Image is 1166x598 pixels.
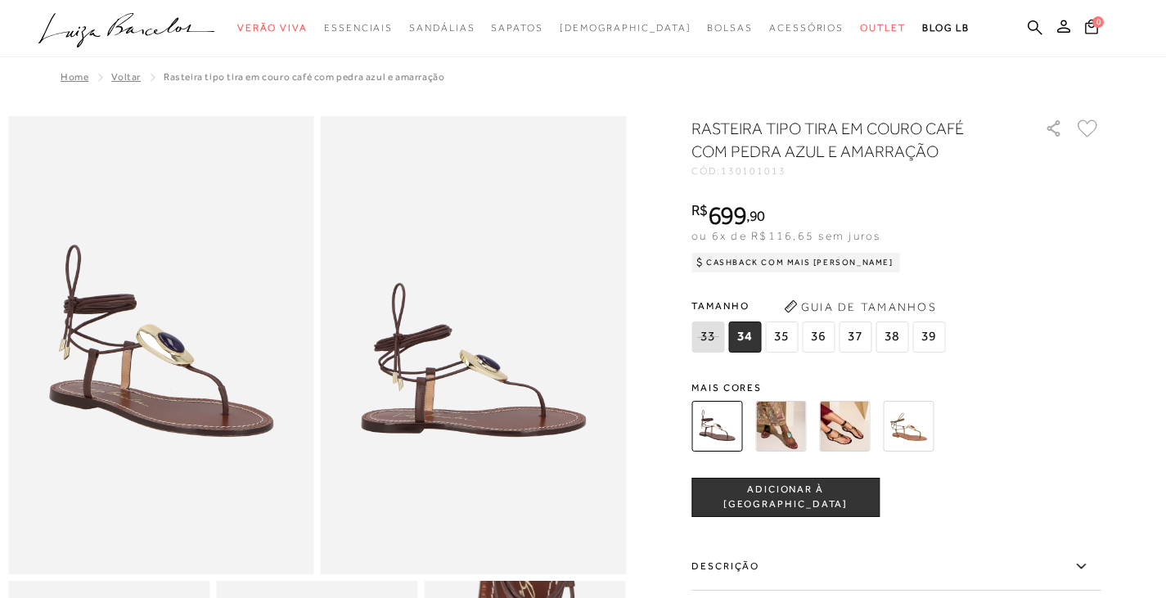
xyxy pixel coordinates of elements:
span: BLOG LB [922,22,970,34]
a: BLOG LB [922,13,970,43]
div: Cashback com Mais [PERSON_NAME] [691,253,900,272]
button: ADICIONAR À [GEOGRAPHIC_DATA] [691,478,880,517]
span: Bolsas [707,22,753,34]
span: Acessórios [769,22,844,34]
i: R$ [691,203,708,218]
span: Outlet [860,22,906,34]
span: Essenciais [324,22,393,34]
img: RASTEIRA TIPO TIRA EM COURO CARAMELO COM PEDRA TURQUESA E AMARRAÇÃO [755,401,806,452]
label: Descrição [691,543,1101,591]
a: Home [61,71,88,83]
button: 0 [1080,18,1103,40]
span: Tamanho [691,294,949,318]
a: noSubCategoriesText [769,13,844,43]
span: 0 [1092,16,1104,28]
span: RASTEIRA TIPO TIRA EM COURO CAFÉ COM PEDRA AZUL E AMARRAÇÃO [164,71,444,83]
a: noSubCategoriesText [324,13,393,43]
h1: RASTEIRA TIPO TIRA EM COURO CAFÉ COM PEDRA AZUL E AMARRAÇÃO [691,117,998,163]
span: ou 6x de R$116,65 sem juros [691,229,880,242]
span: ADICIONAR À [GEOGRAPHIC_DATA] [692,483,879,511]
img: image [8,116,314,574]
span: 38 [876,321,908,353]
a: noSubCategoriesText [560,13,691,43]
span: [DEMOGRAPHIC_DATA] [560,22,691,34]
a: noSubCategoriesText [707,13,753,43]
span: Mais cores [691,383,1101,393]
span: 90 [750,207,765,224]
span: 130101013 [721,165,786,177]
span: 37 [839,321,871,353]
span: Sapatos [491,22,542,34]
a: Voltar [111,71,141,83]
span: 34 [728,321,761,353]
div: CÓD: [691,166,1019,176]
img: RASTEIRA TIPO TIRA EM COURO CAFÉ COM PEDRA AZUL E AMARRAÇÃO [691,401,742,452]
span: 36 [802,321,835,353]
span: Sandálias [409,22,475,34]
a: noSubCategoriesText [409,13,475,43]
img: RASTEIRA TIPO TIRA EM COURO PRETO COM PEDRA VERMELHA E AMARRAÇÃO [819,401,870,452]
span: Verão Viva [237,22,308,34]
a: noSubCategoriesText [491,13,542,43]
img: image [321,116,627,574]
span: 39 [912,321,945,353]
span: 33 [691,321,724,353]
button: Guia de Tamanhos [778,294,942,320]
img: RASTEIRA TIPO TIRA EM COURO VERDE ASPARGO COM PEDRA MARROM E AMARRAÇÃO [883,401,934,452]
a: noSubCategoriesText [860,13,906,43]
i: , [746,209,765,223]
a: noSubCategoriesText [237,13,308,43]
span: 35 [765,321,798,353]
span: 699 [708,200,746,230]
